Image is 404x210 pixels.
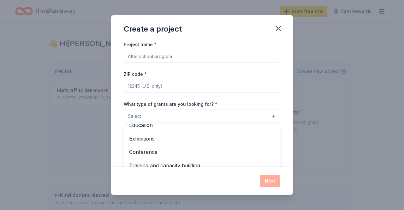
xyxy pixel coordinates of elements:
span: Exhibitions [129,135,275,143]
span: Training and capacity building [129,161,275,170]
button: Select [124,110,280,123]
span: Select [128,112,141,120]
span: Conference [129,148,275,156]
div: Select [124,124,280,200]
span: Education [129,121,275,129]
